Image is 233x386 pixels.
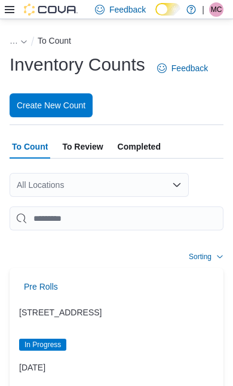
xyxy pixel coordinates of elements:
[24,4,78,16] img: Cova
[209,2,223,17] div: Mike Cochrane
[24,281,58,293] span: Pre Rolls
[10,36,27,45] button: See collapsed breadcrumbs - Clicking this button will toggle a popover dialog.
[10,53,145,77] h1: Inventory Counts
[189,252,211,262] span: Sorting
[152,56,213,80] a: Feedback
[155,3,180,16] input: Dark Mode
[19,278,63,296] button: Pre Rolls
[14,355,219,379] div: [DATE]
[24,339,61,350] span: In Progress
[10,36,18,45] span: See collapsed breadcrumbs
[202,2,204,17] p: |
[62,135,103,159] span: To Review
[189,250,223,264] button: Sorting
[172,180,182,190] button: Open list of options
[118,135,161,159] span: Completed
[38,36,71,45] button: To Count
[12,135,48,159] span: To Count
[211,2,222,17] span: MC
[20,38,27,45] svg: - Clicking this button will toggle a popover dialog.
[171,62,208,74] span: Feedback
[19,339,66,351] span: In Progress
[10,34,223,50] nav: An example of EuiBreadcrumbs
[109,4,146,16] span: Feedback
[10,206,223,230] input: This is a search bar. After typing your query, hit enter to filter the results lower in the page.
[17,99,85,111] span: Create New Count
[10,93,93,117] button: Create New Count
[19,305,102,320] span: [STREET_ADDRESS]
